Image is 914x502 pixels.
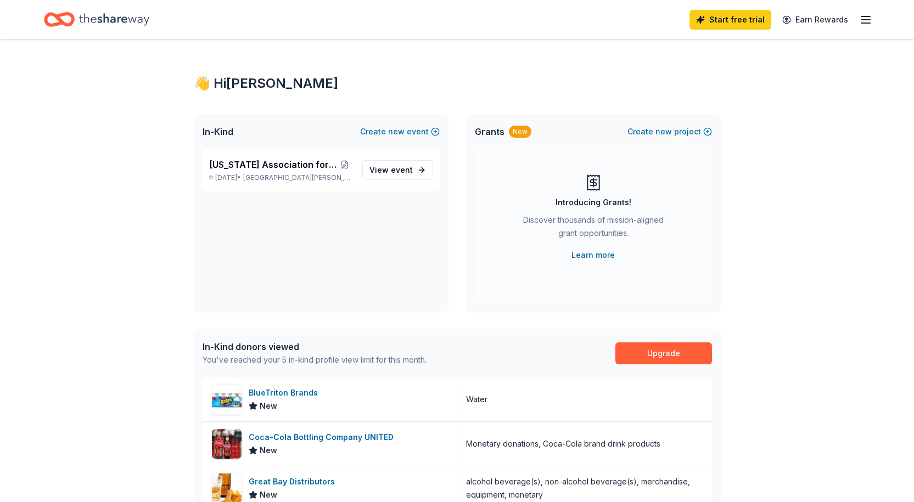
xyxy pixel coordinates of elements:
div: Discover thousands of mission-aligned grant opportunities. [519,213,668,244]
span: [GEOGRAPHIC_DATA][PERSON_NAME], [GEOGRAPHIC_DATA] [243,173,353,182]
span: new [388,125,405,138]
span: [US_STATE] Association for the Gifted [209,158,337,171]
div: In-Kind donors viewed [203,340,427,353]
span: event [391,165,413,174]
span: View [369,163,413,177]
div: BlueTriton Brands [249,386,322,399]
a: Learn more [571,249,615,262]
div: Great Bay Distributors [249,475,339,488]
div: Monetary donations, Coca-Cola brand drink products [466,437,660,450]
span: New [260,399,277,413]
img: Image for BlueTriton Brands [212,385,242,414]
span: New [260,444,277,457]
a: Earn Rewards [776,10,855,30]
span: Grants [475,125,504,138]
button: Createnewevent [360,125,440,138]
div: Water [466,393,487,406]
div: Introducing Grants! [556,196,631,209]
img: Image for Coca-Cola Bottling Company UNITED [212,429,242,459]
button: Createnewproject [627,125,712,138]
div: alcohol beverage(s), non-alcohol beverage(s), merchandise, equipment, monetary [466,475,703,501]
a: Start free trial [689,10,771,30]
div: New [509,126,531,138]
span: new [655,125,672,138]
div: 👋 Hi [PERSON_NAME] [194,75,721,92]
div: Coca-Cola Bottling Company UNITED [249,431,398,444]
span: New [260,488,277,501]
a: Home [44,7,149,32]
a: Upgrade [615,342,712,364]
span: In-Kind [203,125,233,138]
div: You've reached your 5 in-kind profile view limit for this month. [203,353,427,366]
a: View event [362,160,433,180]
p: [DATE] • [209,173,354,182]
